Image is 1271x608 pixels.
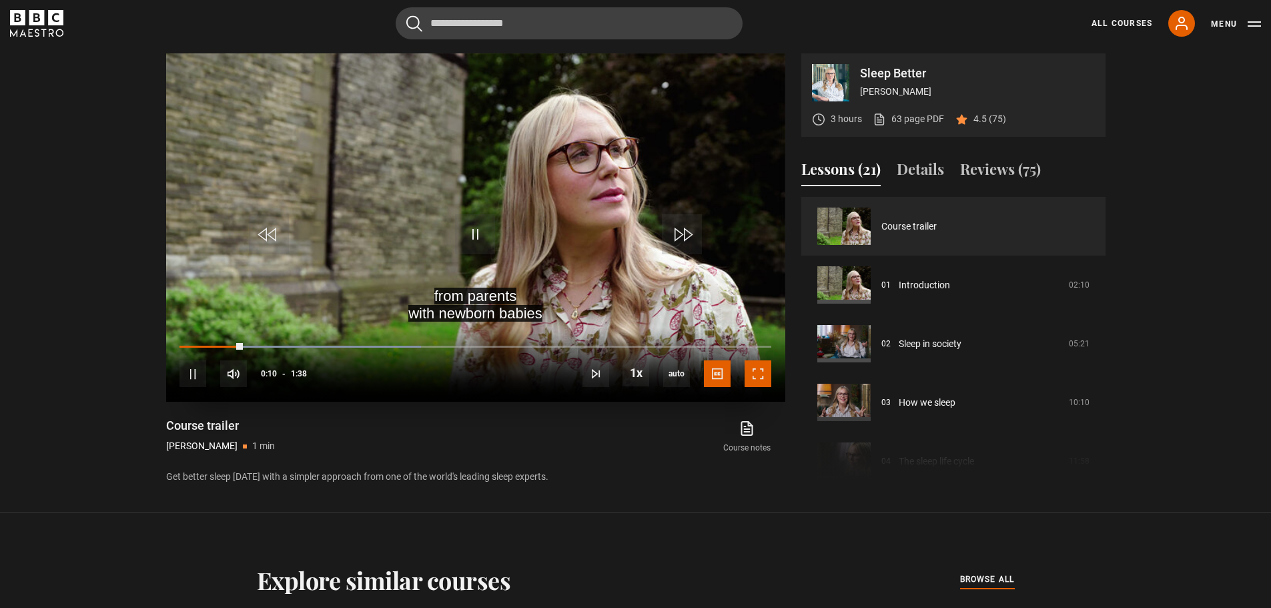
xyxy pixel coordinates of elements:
[831,112,862,126] p: 3 hours
[873,112,944,126] a: 63 page PDF
[282,369,286,378] span: -
[220,360,247,387] button: Mute
[622,360,649,386] button: Playback Rate
[1211,17,1261,31] button: Toggle navigation
[704,360,731,387] button: Captions
[179,346,771,348] div: Progress Bar
[1092,17,1152,29] a: All Courses
[860,67,1095,79] p: Sleep Better
[252,439,275,453] p: 1 min
[973,112,1006,126] p: 4.5 (75)
[166,418,275,434] h1: Course trailer
[396,7,743,39] input: Search
[899,337,961,351] a: Sleep in society
[663,360,690,387] div: Current quality: 360p
[10,10,63,37] svg: BBC Maestro
[881,220,937,234] a: Course trailer
[166,439,238,453] p: [PERSON_NAME]
[960,573,1015,586] span: browse all
[582,360,609,387] button: Next Lesson
[179,360,206,387] button: Pause
[897,158,944,186] button: Details
[261,362,277,386] span: 0:10
[663,360,690,387] span: auto
[406,15,422,32] button: Submit the search query
[745,360,771,387] button: Fullscreen
[801,158,881,186] button: Lessons (21)
[960,158,1041,186] button: Reviews (75)
[257,566,511,594] h2: Explore similar courses
[709,418,785,457] a: Course notes
[899,278,950,292] a: Introduction
[166,53,785,402] video-js: Video Player
[291,362,307,386] span: 1:38
[960,573,1015,587] a: browse all
[166,470,785,484] p: Get better sleep [DATE] with a simpler approach from one of the world's leading sleep experts.
[860,85,1095,99] p: [PERSON_NAME]
[899,396,955,410] a: How we sleep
